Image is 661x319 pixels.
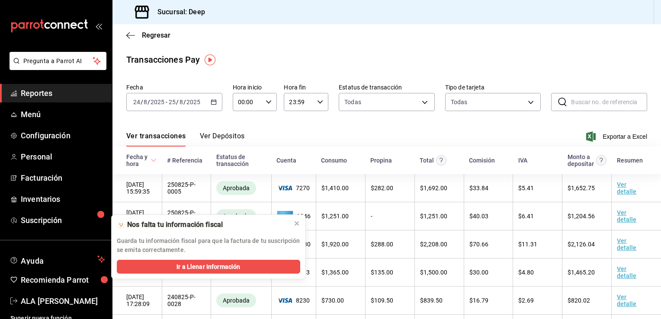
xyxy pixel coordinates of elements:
span: $ 1,652.75 [568,185,595,191]
span: $ 730.00 [321,297,344,304]
span: Recomienda Parrot [21,274,105,286]
span: $ 1,251.00 [321,213,349,220]
span: $ 135.00 [371,269,393,276]
div: 🫥 Nos falta tu información fiscal [117,220,286,230]
span: $ 5.41 [518,185,534,191]
button: Exportar a Excel [588,131,647,142]
span: $ 1,500.00 [420,269,447,276]
div: Cuenta [276,157,296,164]
span: Regresar [142,31,170,39]
td: [DATE] 15:59:35 [112,174,162,202]
img: Tooltip marker [205,54,215,65]
div: navigation tabs [126,132,245,147]
span: $ 1,920.00 [321,241,349,248]
span: Reportes [21,87,105,99]
span: $ 33.84 [469,185,488,191]
span: $ 70.66 [469,241,488,248]
td: 240825-P-0028 [162,287,211,315]
td: 250825-P-0004 [162,202,211,230]
span: Aprobada [219,213,253,220]
div: Resumen [617,157,643,164]
span: 8230 [277,297,311,304]
div: Consumo [321,157,347,164]
span: ALA [PERSON_NAME] [21,295,105,307]
td: 250825-P-0005 [162,174,211,202]
svg: Este es el monto resultante del total pagado menos comisión e IVA. Esta será la parte que se depo... [596,155,606,166]
span: 7270 [277,185,311,191]
input: -- [179,99,183,105]
a: Ver detalle [617,265,636,279]
button: Regresar [126,31,170,39]
a: Ver detalle [617,181,636,195]
input: -- [143,99,148,105]
td: [DATE] 15:27:25 [112,202,162,230]
span: Todas [344,98,361,106]
button: Ver transacciones [126,132,186,147]
span: $ 16.79 [469,297,488,304]
span: Configuración [21,130,105,141]
span: Aprobada [219,185,253,191]
span: - [166,99,167,105]
span: $ 1,251.00 [420,213,447,220]
span: $ 109.50 [371,297,393,304]
span: Inventarios [21,193,105,205]
span: Aprobada [219,297,253,304]
label: Tipo de tarjeta [445,84,541,90]
span: $ 1,204.56 [568,213,595,220]
span: / [148,99,150,105]
a: Ver detalle [617,293,636,307]
button: Pregunta a Parrot AI [10,52,106,70]
span: Menú [21,108,105,120]
button: Ver Depósitos [200,132,245,147]
div: Total [420,157,434,164]
span: $ 288.00 [371,241,393,248]
div: IVA [518,157,527,164]
div: Comisión [469,157,495,164]
input: ---- [150,99,165,105]
button: Ir a Llenar Información [117,260,300,274]
span: $ 1,410.00 [321,185,349,191]
svg: Este monto equivale al total pagado por el comensal antes de aplicar Comisión e IVA. [436,155,446,166]
input: -- [133,99,141,105]
a: Pregunta a Parrot AI [6,63,106,72]
div: Transacciones Pay [126,53,200,66]
label: Hora inicio [233,84,277,90]
span: $ 1,365.00 [321,269,349,276]
span: Ir a Llenar Información [176,262,240,271]
div: Estatus de transacción [216,153,266,167]
div: # Referencia [167,157,202,164]
span: Facturación [21,172,105,184]
div: Monto a depositar [568,153,594,167]
label: Hora fin [284,84,328,90]
p: Guarda tu información fiscal para que la factura de tu suscripción se emita correctamente. [117,236,300,255]
span: Suscripción [21,214,105,226]
span: $ 2,208.00 [420,241,447,248]
span: $ 1,692.00 [420,185,447,191]
label: Fecha [126,84,222,90]
span: $ 2,126.04 [568,241,595,248]
span: $ 282.00 [371,185,393,191]
input: -- [168,99,176,105]
td: - [365,202,414,230]
span: $ 820.02 [568,297,590,304]
span: 1046 [277,209,311,223]
span: $ 40.03 [469,213,488,220]
span: Personal [21,151,105,163]
div: Fecha y hora [126,153,149,167]
span: Fecha y hora [126,153,157,167]
span: $ 4.80 [518,269,534,276]
label: Estatus de transacción [339,84,435,90]
span: / [176,99,179,105]
span: $ 839.50 [420,297,443,304]
div: Transacciones cobradas de manera exitosa. [216,293,256,307]
a: Ver detalle [617,237,636,251]
span: $ 6.41 [518,213,534,220]
span: $ 11.31 [518,241,537,248]
span: $ 1,465.20 [568,269,595,276]
input: Buscar no. de referencia [571,93,647,111]
div: Transacciones cobradas de manera exitosa. [216,181,256,195]
span: / [183,99,186,105]
div: Propina [370,157,392,164]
